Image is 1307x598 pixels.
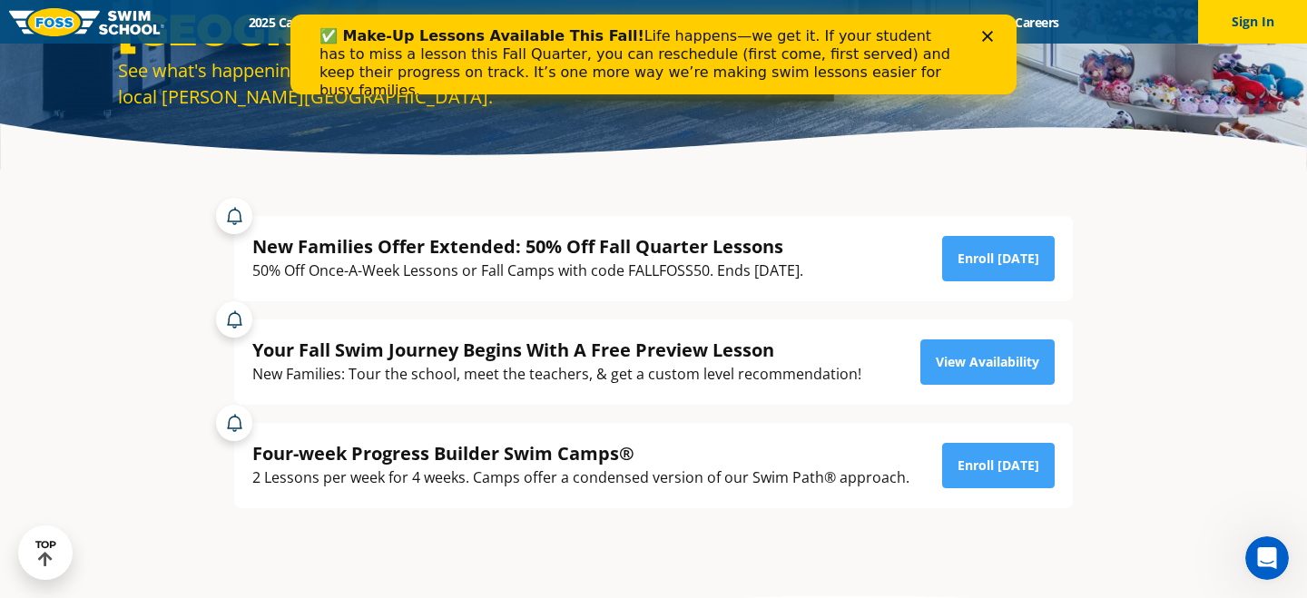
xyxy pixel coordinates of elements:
b: ✅ Make-Up Lessons Available This Fall! [29,13,354,30]
a: Swim Path® Program [422,14,581,31]
a: Swim Like [PERSON_NAME] [750,14,942,31]
img: FOSS Swim School Logo [9,8,164,36]
div: New Families: Tour the school, meet the teachers, & get a custom level recommendation! [252,362,861,387]
a: About [PERSON_NAME] [582,14,751,31]
a: Careers [999,14,1075,31]
div: 50% Off Once-A-Week Lessons or Fall Camps with code FALLFOSS50. Ends [DATE]. [252,259,803,283]
iframe: Intercom live chat [1245,536,1289,580]
a: Enroll [DATE] [942,443,1055,488]
div: TOP [35,539,56,567]
div: Four-week Progress Builder Swim Camps® [252,441,909,466]
div: Close [692,16,710,27]
a: 2025 Calendar [232,14,346,31]
div: Your Fall Swim Journey Begins With A Free Preview Lesson [252,338,861,362]
a: View Availability [920,339,1055,385]
div: New Families Offer Extended: 50% Off Fall Quarter Lessons [252,234,803,259]
a: Schools [346,14,422,31]
iframe: Intercom live chat banner [290,15,1017,94]
a: Enroll [DATE] [942,236,1055,281]
div: Life happens—we get it. If your student has to miss a lesson this Fall Quarter, you can reschedul... [29,13,668,85]
div: See what's happening and find reasons to hit the water at your local [PERSON_NAME][GEOGRAPHIC_DATA]. [118,57,644,110]
div: 2 Lessons per week for 4 weeks. Camps offer a condensed version of our Swim Path® approach. [252,466,909,490]
a: Blog [942,14,999,31]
